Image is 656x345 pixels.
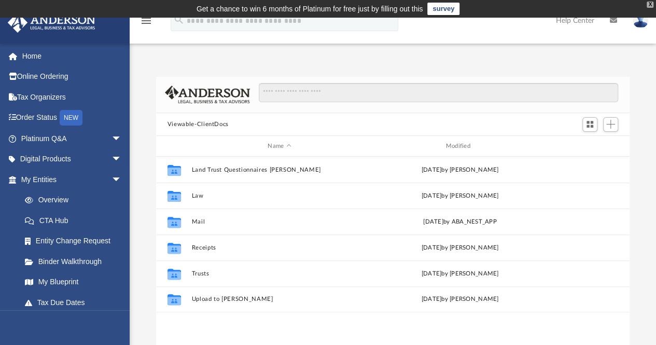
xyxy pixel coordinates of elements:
span: arrow_drop_down [111,149,132,170]
a: Entity Change Request [15,231,137,252]
div: [DATE] by ABA_NEST_APP [372,217,548,227]
div: id [161,142,187,151]
div: Modified [372,142,548,151]
button: Upload to [PERSON_NAME] [191,296,367,303]
a: Order StatusNEW [7,107,137,129]
a: menu [140,20,152,27]
a: Home [7,46,137,66]
a: My Entitiesarrow_drop_down [7,169,137,190]
a: Tax Due Dates [15,292,137,313]
div: [DATE] by [PERSON_NAME] [372,269,548,279]
button: Add [603,117,619,132]
img: User Pic [633,13,648,28]
span: arrow_drop_down [111,169,132,190]
a: Platinum Q&Aarrow_drop_down [7,128,137,149]
button: Receipts [191,244,367,251]
button: Mail [191,218,367,225]
div: NEW [60,110,82,126]
i: menu [140,15,152,27]
button: Land Trust Questionnaires [PERSON_NAME] [191,167,367,173]
a: Overview [15,190,137,211]
a: Digital Productsarrow_drop_down [7,149,137,170]
img: Anderson Advisors Platinum Portal [5,12,99,33]
input: Search files and folders [259,83,618,103]
a: survey [427,3,459,15]
div: [DATE] by [PERSON_NAME] [372,295,548,304]
div: [DATE] by [PERSON_NAME] [372,191,548,201]
span: arrow_drop_down [111,128,132,149]
div: Name [191,142,367,151]
button: Trusts [191,270,367,277]
i: search [173,14,185,25]
div: [DATE] by [PERSON_NAME] [372,165,548,175]
button: Switch to Grid View [582,117,598,132]
a: Online Ordering [7,66,137,87]
div: Get a chance to win 6 months of Platinum for free just by filling out this [197,3,423,15]
button: Viewable-ClientDocs [168,120,229,129]
div: id [552,142,625,151]
div: [DATE] by [PERSON_NAME] [372,243,548,253]
div: close [647,2,653,8]
a: CTA Hub [15,210,137,231]
a: Binder Walkthrough [15,251,137,272]
a: My Blueprint [15,272,132,293]
button: Law [191,192,367,199]
a: Tax Organizers [7,87,137,107]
